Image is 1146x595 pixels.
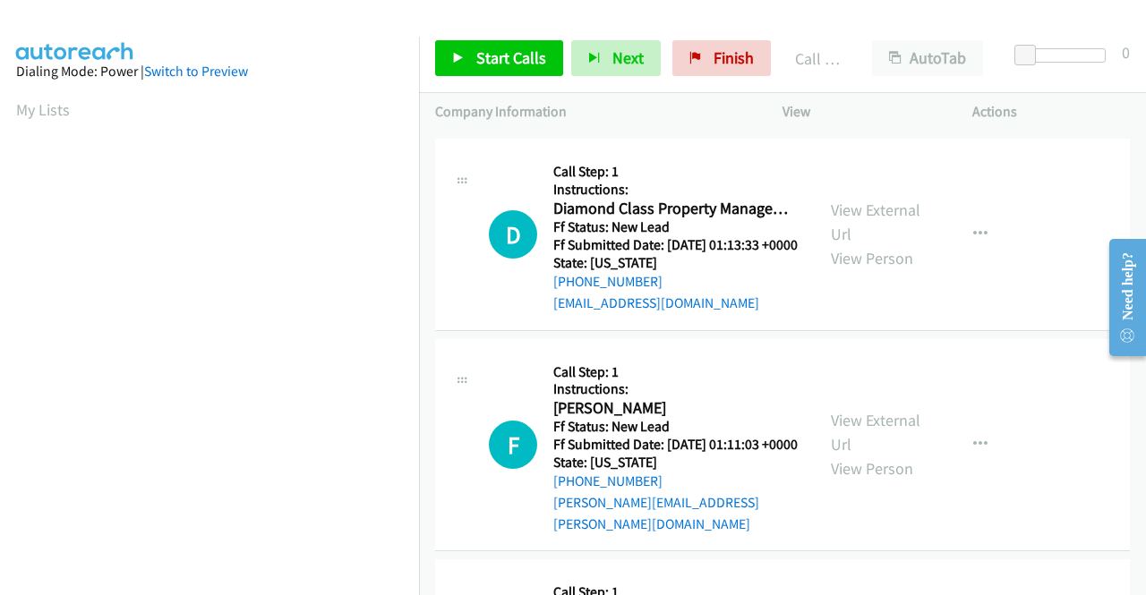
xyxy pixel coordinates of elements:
[553,436,799,454] h5: Ff Submitted Date: [DATE] 01:11:03 +0000
[1023,48,1106,63] div: Delay between calls (in seconds)
[553,363,799,381] h5: Call Step: 1
[872,40,983,76] button: AutoTab
[553,454,799,472] h5: State: [US_STATE]
[489,421,537,469] div: The call is yet to be attempted
[553,199,799,219] h2: Diamond Class Property Management
[553,472,663,489] a: [PHONE_NUMBER]
[553,236,799,254] h5: Ff Submitted Date: [DATE] 01:13:33 +0000
[553,273,663,290] a: [PHONE_NUMBER]
[1122,40,1130,64] div: 0
[553,494,759,532] a: [PERSON_NAME][EMAIL_ADDRESS][PERSON_NAME][DOMAIN_NAME]
[553,398,799,419] h2: [PERSON_NAME]
[435,101,750,123] p: Company Information
[714,47,754,68] span: Finish
[16,61,403,82] div: Dialing Mode: Power |
[144,63,248,80] a: Switch to Preview
[831,248,913,268] a: View Person
[489,421,537,469] h1: F
[553,254,799,272] h5: State: [US_STATE]
[831,458,913,479] a: View Person
[672,40,771,76] a: Finish
[553,181,799,199] h5: Instructions:
[489,210,537,259] h1: D
[476,47,546,68] span: Start Calls
[553,380,799,398] h5: Instructions:
[783,101,940,123] p: View
[795,47,840,71] p: Call Completed
[1095,226,1146,369] iframe: Resource Center
[553,163,799,181] h5: Call Step: 1
[553,294,759,311] a: [EMAIL_ADDRESS][DOMAIN_NAME]
[972,101,1130,123] p: Actions
[831,200,920,244] a: View External Url
[831,410,920,455] a: View External Url
[571,40,661,76] button: Next
[16,99,70,120] a: My Lists
[435,40,563,76] a: Start Calls
[612,47,644,68] span: Next
[553,418,799,436] h5: Ff Status: New Lead
[553,218,799,236] h5: Ff Status: New Lead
